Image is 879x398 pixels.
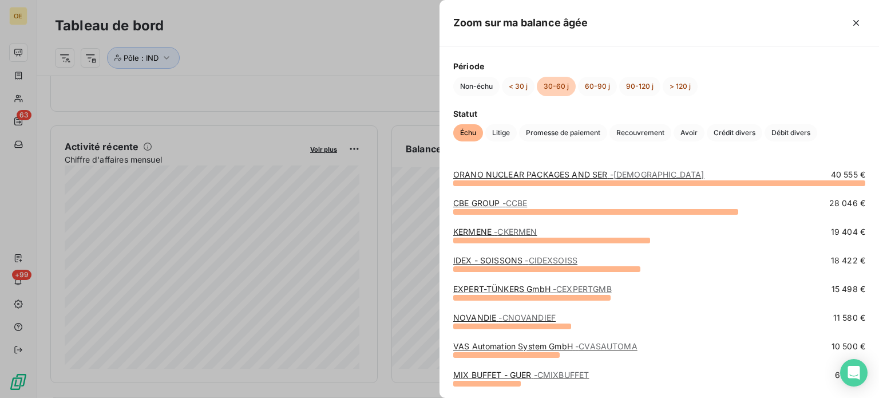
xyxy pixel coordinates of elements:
[609,124,671,141] button: Recouvrement
[485,124,517,141] button: Litige
[553,284,612,294] span: - CEXPERTGMB
[453,15,588,31] h5: Zoom sur ma balance âgée
[537,77,576,96] button: 30-60 j
[831,226,865,238] span: 19 404 €
[453,170,704,179] a: ORANO NUCLEAR PACKAGES AND SER
[534,370,589,380] span: - CMIXBUFFET
[502,77,534,96] button: < 30 j
[707,124,762,141] button: Crédit divers
[453,77,500,96] button: Non-échu
[575,341,638,351] span: - CVASAUTOMA
[663,77,698,96] button: > 120 j
[831,255,865,266] span: 18 422 €
[453,124,483,141] button: Échu
[453,284,612,294] a: EXPERT-TÜNKERS GmbH
[498,313,556,322] span: - CNOVANDIEF
[610,170,704,179] span: - [DEMOGRAPHIC_DATA]
[453,198,527,208] a: CBE GROUP
[831,169,865,180] span: 40 555 €
[835,369,865,381] span: 6 653 €
[519,124,607,141] button: Promesse de paiement
[832,283,865,295] span: 15 498 €
[494,227,537,237] span: - CKERMEN
[453,108,865,120] span: Statut
[453,60,865,72] span: Période
[502,198,528,208] span: - CCBE
[832,341,865,352] span: 10 500 €
[453,255,577,265] a: IDEX - SOISSONS
[840,359,868,387] div: Open Intercom Messenger
[453,227,537,237] a: KERMENE
[829,198,865,209] span: 28 046 €
[578,77,617,96] button: 60-90 j
[833,312,865,324] span: 11 580 €
[453,370,589,380] a: MIX BUFFET - GUER
[674,124,704,141] button: Avoir
[525,255,577,265] span: - CIDEXSOISS
[619,77,660,96] button: 90-120 j
[453,341,638,351] a: VAS Automation System GmbH
[765,124,817,141] button: Débit divers
[453,313,556,322] a: NOVANDIE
